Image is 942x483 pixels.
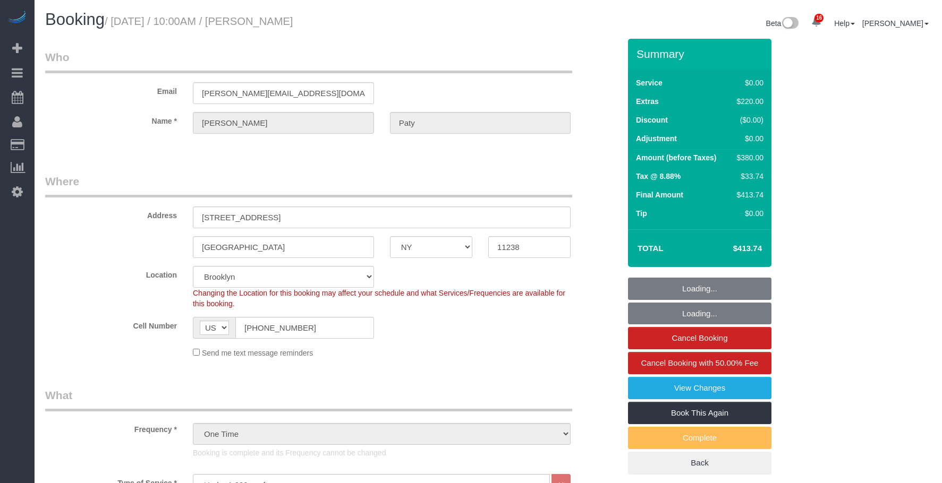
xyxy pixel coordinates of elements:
[733,152,763,163] div: $380.00
[105,15,293,27] small: / [DATE] / 10:00AM / [PERSON_NAME]
[641,358,759,367] span: Cancel Booking with 50.00% Fee
[193,236,374,258] input: City
[636,171,681,182] label: Tax @ 8.88%
[37,317,185,331] label: Cell Number
[193,289,565,308] span: Changing the Location for this booking may affect your schedule and what Services/Frequencies are...
[733,77,763,88] div: $0.00
[701,244,762,253] h4: $413.74
[45,10,105,29] span: Booking
[733,208,763,219] div: $0.00
[636,189,683,200] label: Final Amount
[733,133,763,144] div: $0.00
[733,189,763,200] div: $413.74
[45,174,572,197] legend: Where
[733,171,763,182] div: $33.74
[637,48,766,60] h3: Summary
[636,96,659,107] label: Extras
[37,420,185,435] label: Frequency *
[235,317,374,339] input: Cell Number
[636,208,647,219] label: Tip
[202,349,313,357] span: Send me text message reminders
[45,49,572,73] legend: Who
[628,402,771,424] a: Book This Again
[781,17,799,31] img: New interface
[628,452,771,474] a: Back
[733,115,763,125] div: ($0.00)
[45,387,572,411] legend: What
[628,377,771,399] a: View Changes
[628,327,771,349] a: Cancel Booking
[390,112,571,134] input: Last Name
[488,236,571,258] input: Zip Code
[6,11,28,25] img: Automaid Logo
[834,19,855,28] a: Help
[806,11,827,34] a: 16
[638,244,664,253] strong: Total
[636,115,668,125] label: Discount
[628,352,771,374] a: Cancel Booking with 50.00% Fee
[636,77,663,88] label: Service
[636,152,716,163] label: Amount (before Taxes)
[193,82,374,104] input: Email
[37,82,185,97] label: Email
[193,112,374,134] input: First Name
[636,133,677,144] label: Adjustment
[814,14,824,22] span: 16
[862,19,929,28] a: [PERSON_NAME]
[766,19,799,28] a: Beta
[733,96,763,107] div: $220.00
[37,112,185,126] label: Name *
[37,266,185,280] label: Location
[37,206,185,221] label: Address
[193,447,571,458] p: Booking is complete and its Frequency cannot be changed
